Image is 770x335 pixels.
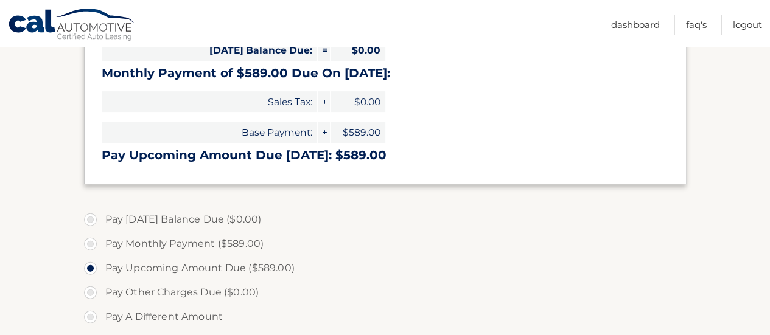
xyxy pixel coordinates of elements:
[733,15,762,35] a: Logout
[102,66,669,81] h3: Monthly Payment of $589.00 Due On [DATE]:
[84,232,687,256] label: Pay Monthly Payment ($589.00)
[84,207,687,232] label: Pay [DATE] Balance Due ($0.00)
[331,40,385,61] span: $0.00
[84,280,687,305] label: Pay Other Charges Due ($0.00)
[686,15,707,35] a: FAQ's
[611,15,660,35] a: Dashboard
[102,91,317,112] span: Sales Tax:
[8,8,136,43] a: Cal Automotive
[331,91,385,112] span: $0.00
[102,122,317,143] span: Base Payment:
[102,148,669,163] h3: Pay Upcoming Amount Due [DATE]: $589.00
[318,91,330,112] span: +
[331,122,385,143] span: $589.00
[84,305,687,329] label: Pay A Different Amount
[84,256,687,280] label: Pay Upcoming Amount Due ($589.00)
[318,122,330,143] span: +
[318,40,330,61] span: =
[102,40,317,61] span: [DATE] Balance Due:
